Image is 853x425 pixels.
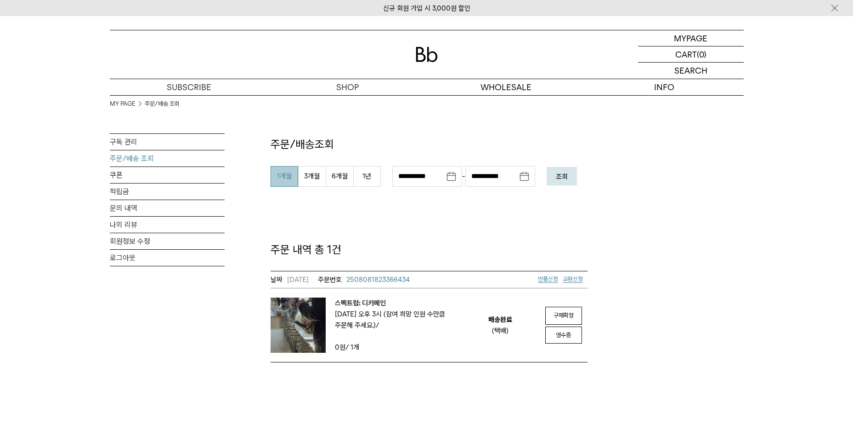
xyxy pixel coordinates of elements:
[271,166,298,187] button: 1개월
[318,274,410,285] a: 2508081823366434
[110,233,225,249] a: 회원정보 수정
[353,166,381,187] button: 1년
[556,332,571,339] span: 영수증
[545,327,582,344] a: 영수증
[585,79,744,95] p: INFO
[427,79,585,95] p: WHOLESALE
[110,217,225,233] a: 나의 리뷰
[271,298,326,353] img: 스펙트럼: 디카페인
[674,63,707,79] p: SEARCH
[674,30,707,46] p: MYPAGE
[335,342,413,353] td: / 1개
[488,314,512,325] em: 배송완료
[556,172,568,181] em: 조회
[563,276,583,283] a: 교환신청
[271,137,587,152] p: 주문/배송조회
[335,343,345,351] strong: 0원
[563,276,583,282] span: 교환신청
[697,46,706,62] p: (0)
[110,200,225,216] a: 문의 내역
[110,167,225,183] a: 쿠폰
[326,166,353,187] button: 6개월
[335,310,445,329] span: [DATE] 오후 3시 (참여 희망 인원 수만큼 주문해 주세요.)
[335,298,461,309] a: 스펙트럼: 디카페인
[538,276,558,282] span: 반품신청
[538,276,558,283] a: 반품신청
[271,242,587,258] p: 주문 내역 총 1건
[110,79,268,95] a: SUBSCRIBE
[298,166,326,187] button: 3개월
[110,134,225,150] a: 구독 관리
[545,307,582,325] a: 구매확정
[145,99,180,109] a: 주문/배송 조회
[346,276,410,284] span: 2508081823366434
[638,30,744,46] a: MYPAGE
[416,47,438,62] img: 로고
[110,99,136,109] a: MY PAGE
[392,166,535,187] div: -
[110,184,225,200] a: 적립금
[638,46,744,63] a: CART (0)
[110,150,225,167] a: 주문/배송 조회
[110,250,225,266] a: 로그아웃
[675,46,697,62] p: CART
[268,79,427,95] a: SHOP
[271,274,309,285] em: [DATE]
[492,325,508,336] div: (택배)
[547,167,577,185] button: 조회
[383,4,470,12] a: 신규 회원 가입 시 3,000원 할인
[554,312,574,319] span: 구매확정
